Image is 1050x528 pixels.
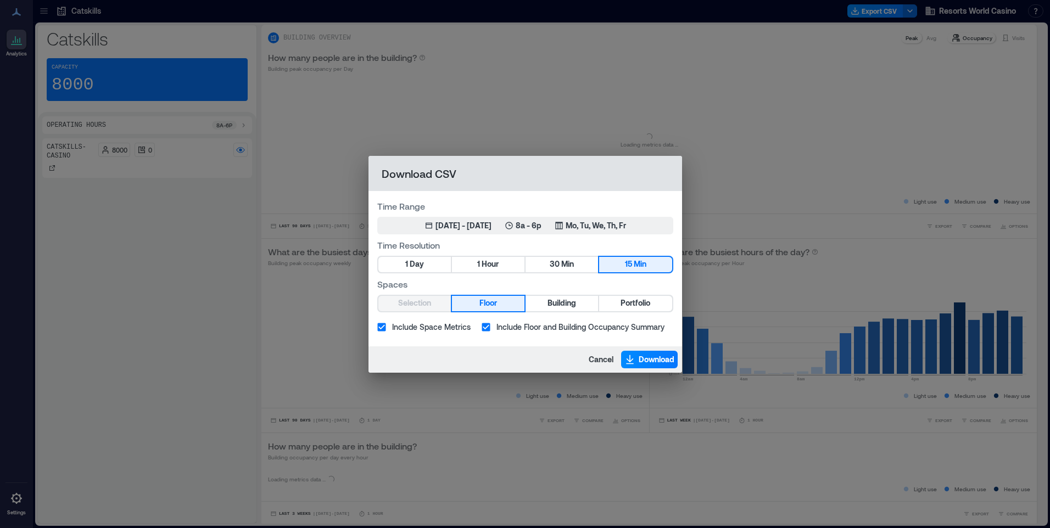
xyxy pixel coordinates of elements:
[621,351,678,368] button: Download
[405,257,408,271] span: 1
[377,239,673,251] label: Time Resolution
[516,220,541,231] p: 8a - 6p
[589,354,613,365] span: Cancel
[526,257,598,272] button: 30 Min
[550,257,560,271] span: 30
[566,220,626,231] p: Mo, Tu, We, Th, Fr
[477,257,480,271] span: 1
[377,278,673,290] label: Spaces
[548,296,576,310] span: Building
[482,257,499,271] span: Hour
[377,200,673,212] label: Time Range
[599,296,672,311] button: Portfolio
[410,257,424,271] span: Day
[634,257,646,271] span: Min
[452,257,524,272] button: 1 Hour
[392,321,471,333] span: Include Space Metrics
[377,217,673,234] button: [DATE] - [DATE]8a - 6pMo, Tu, We, Th, Fr
[452,296,524,311] button: Floor
[599,257,672,272] button: 15 Min
[526,296,598,311] button: Building
[639,354,674,365] span: Download
[585,351,617,368] button: Cancel
[479,296,497,310] span: Floor
[368,156,682,191] h2: Download CSV
[378,257,451,272] button: 1 Day
[561,257,574,271] span: Min
[621,296,650,310] span: Portfolio
[435,220,492,231] div: [DATE] - [DATE]
[625,257,632,271] span: 15
[496,321,664,333] span: Include Floor and Building Occupancy Summary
